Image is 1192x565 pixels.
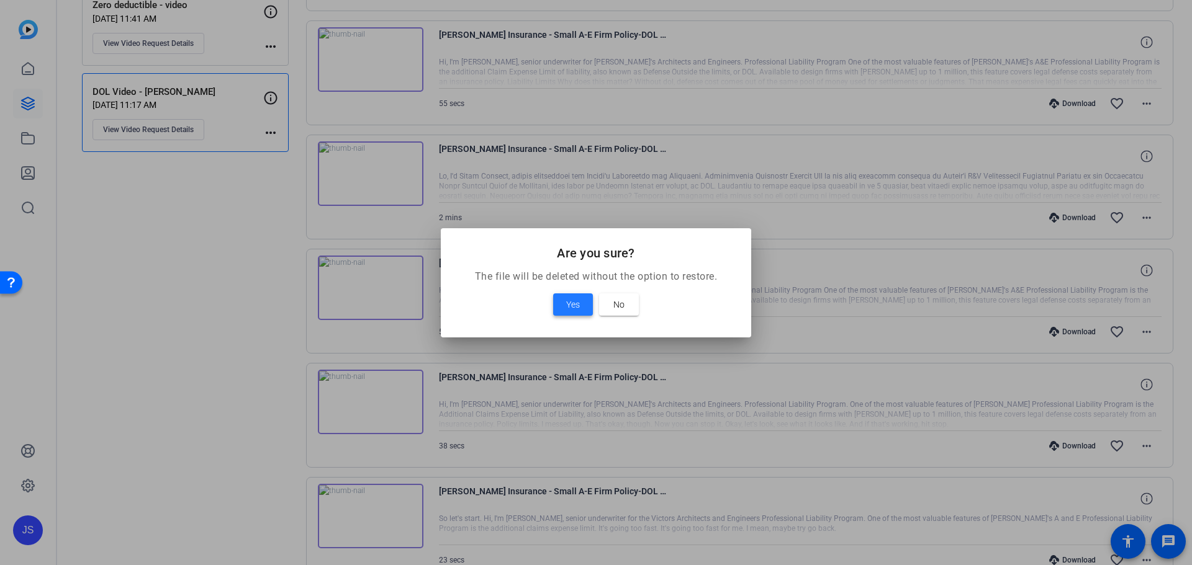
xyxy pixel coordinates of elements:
[456,243,736,263] h2: Are you sure?
[613,297,625,312] span: No
[599,293,639,316] button: No
[456,269,736,284] p: The file will be deleted without the option to restore.
[566,297,580,312] span: Yes
[553,293,593,316] button: Yes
